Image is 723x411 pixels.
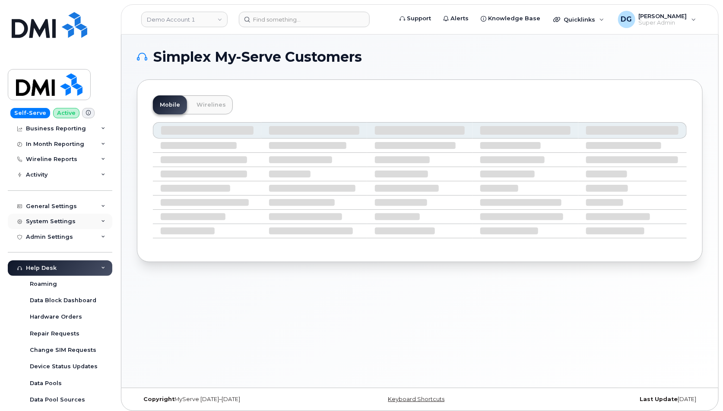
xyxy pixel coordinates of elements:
span: Simplex My-Serve Customers [153,51,362,63]
a: Mobile [153,95,187,114]
strong: Copyright [143,396,174,402]
div: [DATE] [514,396,703,403]
div: MyServe [DATE]–[DATE] [137,396,326,403]
strong: Last Update [640,396,678,402]
a: Wirelines [190,95,233,114]
a: Keyboard Shortcuts [388,396,444,402]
